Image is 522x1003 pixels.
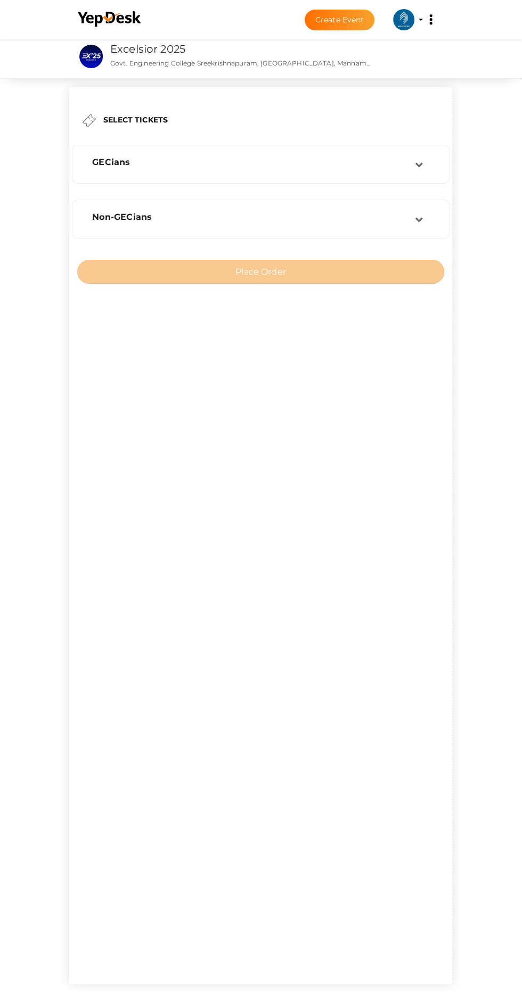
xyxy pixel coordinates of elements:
[110,59,371,68] p: Govt. Engineering College Sreekrishnapuram, [GEOGRAPHIC_DATA], Mannampatta, Sreekrishnapuram, [GE...
[78,163,444,174] a: GECians
[103,114,168,125] label: SELECT TICKETS
[393,9,414,30] img: ACg8ocIlr20kWlusTYDilfQwsc9vjOYCKrm0LB8zShf3GP8Yo5bmpMCa=s100
[92,212,152,222] span: Non-GECians
[110,43,185,55] a: Excelsior 2025
[92,157,130,167] span: GECians
[235,267,286,277] span: Place Order
[83,114,96,127] img: ticket.png
[78,218,444,228] a: Non-GECians
[305,10,375,30] button: Create Event
[77,260,444,284] button: Place Order
[79,45,103,68] img: IIZWXVCU_small.png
